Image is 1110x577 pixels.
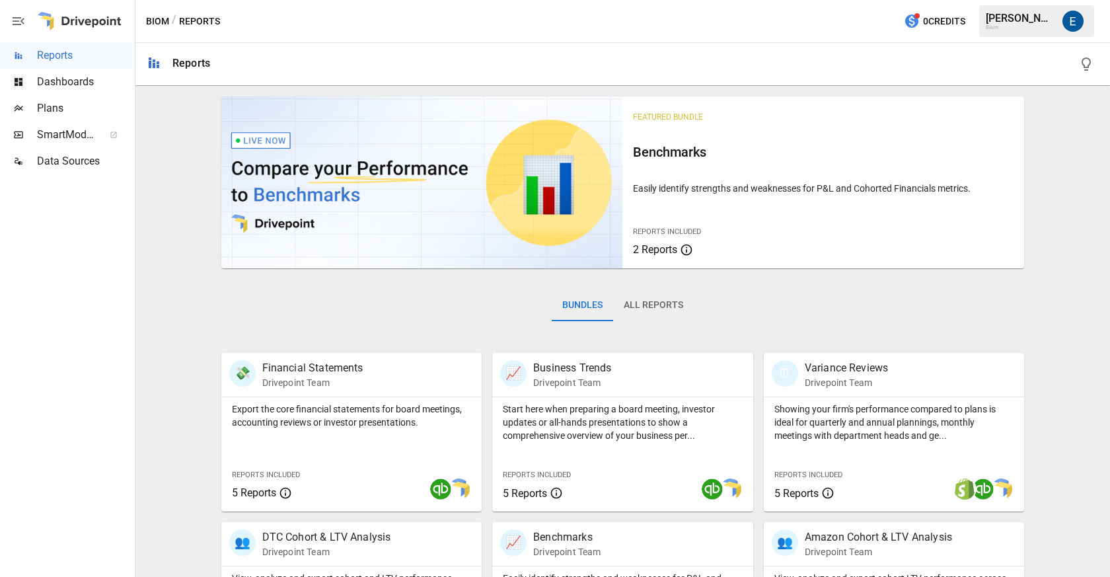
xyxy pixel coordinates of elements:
[533,376,611,389] p: Drivepoint Team
[503,487,547,500] span: 5 Reports
[232,471,300,479] span: Reports Included
[503,471,571,479] span: Reports Included
[262,360,363,376] p: Financial Statements
[805,529,952,545] p: Amazon Cohort & LTV Analysis
[986,24,1054,30] div: Biom
[720,479,741,500] img: smart model
[533,545,601,558] p: Drivepoint Team
[533,529,601,545] p: Benchmarks
[923,13,965,30] span: 0 Credits
[805,545,952,558] p: Drivepoint Team
[449,479,470,500] img: smart model
[500,529,527,556] div: 📈
[633,227,701,236] span: Reports Included
[229,529,256,556] div: 👥
[954,479,975,500] img: shopify
[37,153,132,169] span: Data Sources
[633,112,703,122] span: Featured Bundle
[430,479,451,500] img: quickbooks
[774,487,819,500] span: 5 Reports
[899,9,971,34] button: 0Credits
[262,529,391,545] p: DTC Cohort & LTV Analysis
[229,360,256,387] div: 💸
[772,360,798,387] div: 🗓
[633,141,1014,163] h6: Benchmarks
[232,403,472,429] p: Export the core financial statements for board meetings, accounting reviews or investor presentat...
[805,376,888,389] p: Drivepoint Team
[37,48,132,63] span: Reports
[500,360,527,387] div: 📈
[221,96,623,268] img: video thumbnail
[232,486,276,499] span: 5 Reports
[805,360,888,376] p: Variance Reviews
[772,529,798,556] div: 👥
[1054,3,1091,40] button: Ellyn Stastny
[702,479,723,500] img: quickbooks
[552,289,613,321] button: Bundles
[172,13,176,30] div: /
[37,100,132,116] span: Plans
[94,125,104,141] span: ™
[991,479,1012,500] img: smart model
[262,545,391,558] p: Drivepoint Team
[973,479,994,500] img: quickbooks
[774,403,1014,442] p: Showing your firm's performance compared to plans is ideal for quarterly and annual plannings, mo...
[262,376,363,389] p: Drivepoint Team
[37,74,132,90] span: Dashboards
[633,243,677,256] span: 2 Reports
[613,289,694,321] button: All Reports
[533,360,611,376] p: Business Trends
[172,57,210,69] div: Reports
[37,127,95,143] span: SmartModel
[986,12,1054,24] div: [PERSON_NAME]
[633,182,1014,195] p: Easily identify strengths and weaknesses for P&L and Cohorted Financials metrics.
[1062,11,1084,32] img: Ellyn Stastny
[146,13,169,30] button: Biom
[774,471,842,479] span: Reports Included
[503,403,743,442] p: Start here when preparing a board meeting, investor updates or all-hands presentations to show a ...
